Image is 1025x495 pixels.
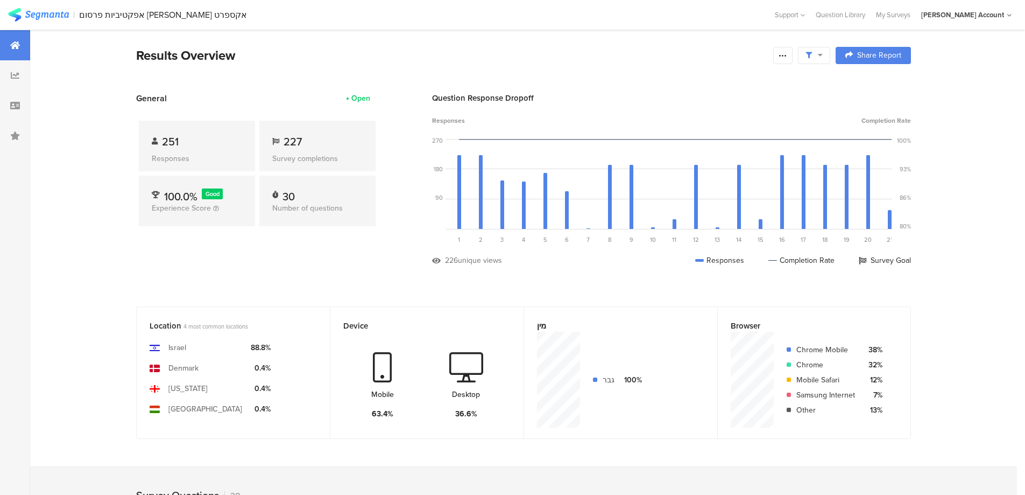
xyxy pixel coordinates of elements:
[168,362,199,374] div: Denmark
[864,405,882,416] div: 13%
[864,374,882,386] div: 12%
[435,193,443,202] div: 90
[522,235,525,244] span: 4
[458,255,502,266] div: unique views
[79,10,247,20] div: אפקטיביות פרסום [PERSON_NAME] אקספרט
[537,320,687,332] div: מין
[768,255,835,266] div: Completion Rate
[623,374,642,386] div: 100%
[731,320,880,332] div: Browser
[136,46,768,65] div: Results Overview
[432,116,465,126] span: Responses
[343,320,493,332] div: Device
[900,193,911,202] div: 86%
[864,389,882,401] div: 7%
[183,322,248,331] span: 4 most common locations
[758,235,764,244] span: 15
[8,8,69,22] img: segmanta logo
[565,235,569,244] span: 6
[272,203,343,214] span: Number of questions
[887,235,893,244] span: 21
[136,92,167,104] span: General
[844,235,850,244] span: 19
[603,374,614,386] div: גבר
[801,235,806,244] span: 17
[693,235,699,244] span: 12
[810,10,871,20] a: Question Library
[152,203,211,214] span: Experience Score
[351,93,370,104] div: Open
[445,255,458,266] div: 226
[775,6,805,23] div: Support
[900,222,911,231] div: 80%
[162,134,179,150] span: 251
[168,342,186,353] div: Israel
[164,189,197,205] span: 100.0%
[859,255,911,266] div: Survey Goal
[458,235,460,244] span: 1
[168,403,242,415] div: [GEOGRAPHIC_DATA]
[857,52,901,59] span: Share Report
[284,134,302,150] span: 227
[150,320,299,332] div: Location
[608,235,611,244] span: 8
[372,408,393,420] div: 63.4%
[861,116,911,126] span: Completion Rate
[822,235,828,244] span: 18
[796,405,855,416] div: Other
[695,255,744,266] div: Responses
[251,383,271,394] div: 0.4%
[864,359,882,371] div: 32%
[152,153,242,164] div: Responses
[452,389,480,400] div: Desktop
[650,235,656,244] span: 10
[864,344,882,355] div: 38%
[434,165,443,173] div: 180
[432,136,443,145] div: 270
[715,235,720,244] span: 13
[900,165,911,173] div: 93%
[796,374,855,386] div: Mobile Safari
[586,235,590,244] span: 7
[282,189,295,199] div: 30
[672,235,676,244] span: 11
[251,342,271,353] div: 88.8%
[864,235,872,244] span: 20
[168,383,208,394] div: [US_STATE]
[897,136,911,145] div: 100%
[796,359,855,371] div: Chrome
[73,9,75,21] div: |
[206,190,220,198] span: Good
[630,235,633,244] span: 9
[500,235,504,244] span: 3
[921,10,1004,20] div: [PERSON_NAME] Account
[432,92,911,104] div: Question Response Dropoff
[455,408,477,420] div: 36.6%
[251,403,271,415] div: 0.4%
[779,235,785,244] span: 16
[251,362,271,374] div: 0.4%
[479,235,483,244] span: 2
[796,344,855,355] div: Chrome Mobile
[796,389,855,401] div: Samsung Internet
[543,235,547,244] span: 5
[371,389,394,400] div: Mobile
[736,235,741,244] span: 14
[272,153,363,164] div: Survey completions
[871,10,916,20] a: My Surveys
